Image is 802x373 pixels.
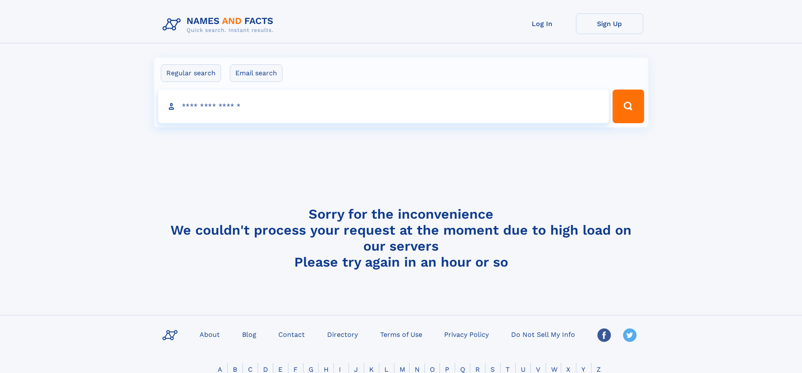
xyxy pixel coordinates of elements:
a: Contact [275,328,308,340]
label: Regular search [161,64,221,82]
h4: Sorry for the inconvenience We couldn't process your request at the moment due to high load on ou... [159,206,643,270]
a: Privacy Policy [441,328,492,340]
img: Facebook [597,328,611,342]
img: Twitter [623,328,637,342]
a: Log In [509,13,576,34]
a: Blog [239,328,260,340]
a: Terms of Use [377,328,426,340]
a: About [196,328,223,340]
a: Directory [324,328,361,340]
a: Do Not Sell My Info [508,328,578,340]
img: Logo Names and Facts [159,13,280,36]
a: Sign Up [576,13,643,34]
label: Email search [230,64,282,82]
input: search input [158,90,609,123]
button: Search Button [613,90,644,123]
